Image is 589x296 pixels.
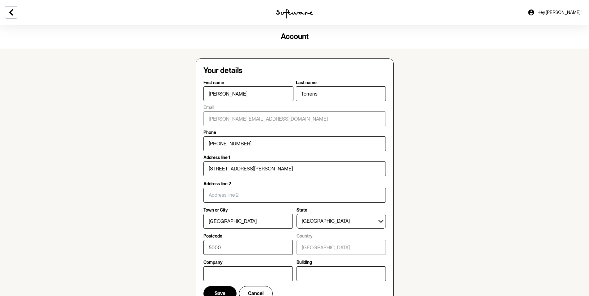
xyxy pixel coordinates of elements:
a: Hey,[PERSON_NAME]! [524,5,585,20]
input: Town or City [203,214,293,229]
img: software logo [276,9,313,19]
p: Town or City [203,208,228,213]
p: First name [203,80,224,85]
p: Phone [203,130,216,135]
p: Company [203,260,223,265]
p: Building [297,260,312,265]
p: Address line 2 [203,181,231,187]
span: Hey, [PERSON_NAME] ! [537,10,582,15]
p: Address line 1 [203,155,230,160]
p: Email [203,105,214,110]
p: Country [297,234,313,239]
p: State [297,208,307,213]
p: Last name [296,80,317,85]
input: Address line 2 [203,188,386,203]
h4: Your details [203,66,242,75]
input: Address line 1 [203,161,386,176]
p: Postcode [203,234,222,239]
input: Postcode [203,240,293,255]
span: Account [281,32,309,41]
